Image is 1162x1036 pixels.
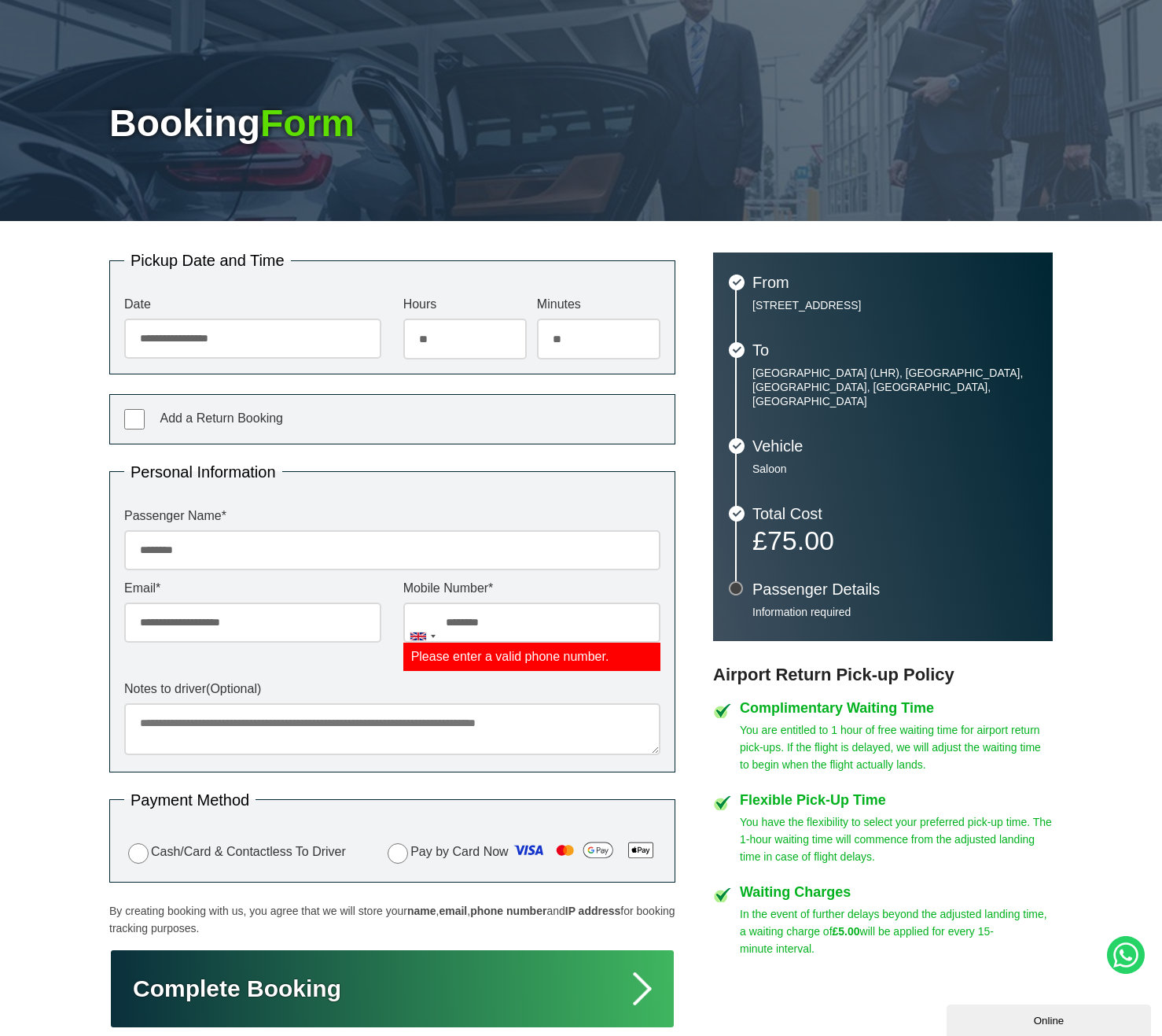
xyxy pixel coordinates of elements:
[124,298,381,311] label: Date
[403,643,660,671] label: Please enter a valid phone number.
[947,1001,1154,1036] iframe: chat widget
[752,342,1037,358] h3: To
[124,683,660,695] label: Notes to driver
[124,841,346,864] label: Cash/Card & Contactless To Driver
[740,905,1053,957] p: In the event of further delays beyond the adjusted landing time, a waiting charge of will be appl...
[752,581,1037,597] h3: Passenger Details
[740,813,1053,865] p: You have the flexibility to select your preferred pick-up time. The 1-hour waiting time will comm...
[206,682,261,695] span: (Optional)
[740,793,1053,807] h4: Flexible Pick-Up Time
[124,792,256,808] legend: Payment Method
[109,949,675,1029] button: Complete Booking
[404,603,440,670] div: United Kingdom: +44
[384,838,660,868] label: Pay by Card Now
[752,366,1037,408] p: [GEOGRAPHIC_DATA] (LHR), [GEOGRAPHIC_DATA], [GEOGRAPHIC_DATA], [GEOGRAPHIC_DATA], [GEOGRAPHIC_DATA]
[388,843,408,864] input: Pay by Card Now
[537,298,660,311] label: Minutes
[740,885,1053,899] h4: Waiting Charges
[752,275,1037,290] h3: From
[160,411,283,425] span: Add a Return Booking
[109,902,675,937] p: By creating booking with us, you agree that we will store your , , and for booking tracking purpo...
[407,905,436,917] strong: name
[439,905,467,917] strong: email
[713,665,1053,685] h3: Airport Return Pick-up Policy
[740,721,1053,773] p: You are entitled to 1 hour of free waiting time for airport return pick-ups. If the flight is del...
[752,605,1037,619] p: Information required
[124,253,291,268] legend: Pickup Date and Time
[565,905,621,917] strong: IP address
[124,409,145,430] input: Add a Return Booking
[752,506,1037,522] h3: Total Cost
[109,105,1053,142] h1: Booking
[128,843,149,864] input: Cash/Card & Contactless To Driver
[767,525,834,555] span: 75.00
[124,510,660,522] label: Passenger Name
[260,102,355,144] span: Form
[752,298,1037,312] p: [STREET_ADDRESS]
[470,905,546,917] strong: phone number
[752,529,1037,551] p: £
[740,701,1053,715] h4: Complimentary Waiting Time
[403,298,527,311] label: Hours
[124,582,381,595] label: Email
[403,582,660,595] label: Mobile Number
[124,464,282,480] legend: Personal Information
[833,925,860,938] strong: £5.00
[752,462,1037,476] p: Saloon
[752,438,1037,454] h3: Vehicle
